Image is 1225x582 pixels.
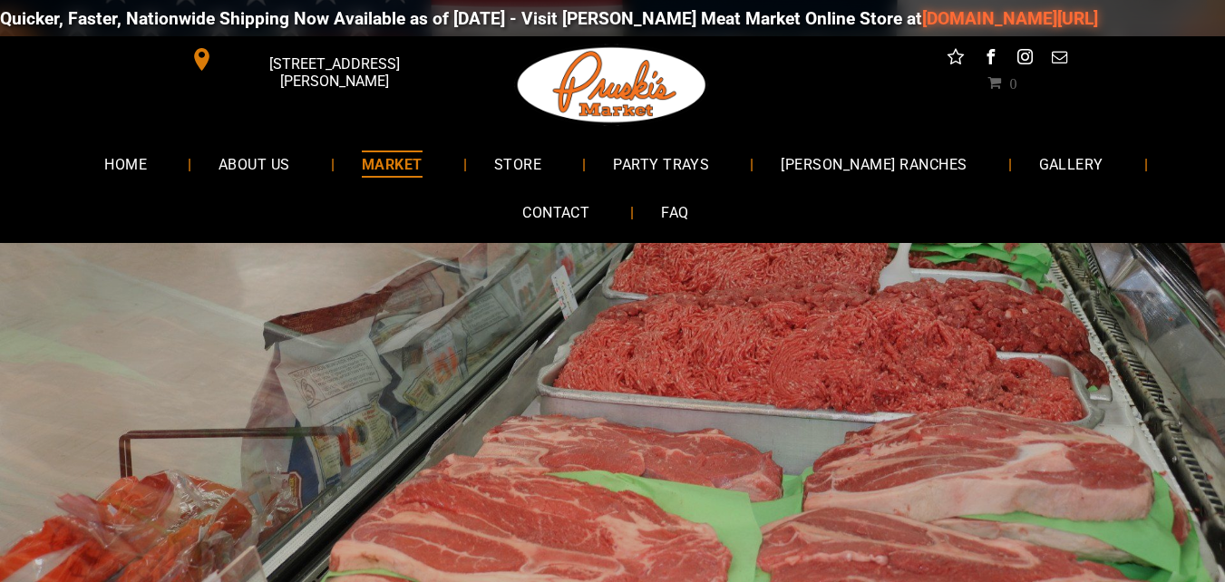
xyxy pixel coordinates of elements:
a: MARKET [335,140,450,188]
a: ABOUT US [191,140,317,188]
a: FAQ [634,189,715,237]
a: GALLERY [1012,140,1131,188]
a: PARTY TRAYS [586,140,736,188]
a: facebook [978,45,1002,73]
a: CONTACT [495,189,617,237]
a: email [1047,45,1071,73]
a: [PERSON_NAME] RANCHES [753,140,994,188]
span: [STREET_ADDRESS][PERSON_NAME] [217,46,451,99]
a: STORE [467,140,569,188]
a: [STREET_ADDRESS][PERSON_NAME] [178,45,455,73]
a: HOME [77,140,174,188]
span: 0 [1009,75,1016,90]
a: Social network [944,45,967,73]
a: instagram [1013,45,1036,73]
img: Pruski-s+Market+HQ+Logo2-1920w.png [514,36,710,134]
